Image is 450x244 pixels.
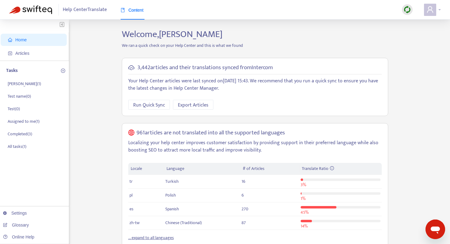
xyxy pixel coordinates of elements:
[133,101,165,109] span: Run Quick Sync
[8,118,39,125] p: Assigned to me ( 1 )
[8,38,12,42] span: home
[8,93,31,99] p: Test name ( 0 )
[165,178,179,185] span: Turkish
[129,205,133,212] span: es
[426,220,445,239] iframe: Button to launch messaging window
[8,51,12,55] span: account-book
[128,139,382,154] p: Localizing your help center improves customer satisfaction by providing support in their preferre...
[129,219,140,226] span: zh-tw
[128,130,134,137] span: global
[61,69,65,73] span: plus-circle
[8,143,26,150] p: All tasks ( 1 )
[6,67,18,74] p: Tasks
[8,106,20,112] p: Test ( 0 )
[128,77,382,92] p: Your Help Center articles were last synced on [DATE] 15:43 . We recommend that you run a quick sy...
[165,205,179,212] span: Spanish
[8,81,41,87] p: [PERSON_NAME] ( 1 )
[301,195,306,202] span: 1 %
[178,101,208,109] span: Export Articles
[242,192,244,199] span: 6
[122,27,223,42] span: Welcome, [PERSON_NAME]
[63,4,107,16] span: Help Center Translate
[242,219,246,226] span: 87
[121,8,144,13] span: Content
[137,64,273,71] h5: 3,442 articles and their translations synced from Intercom
[242,178,245,185] span: 16
[117,42,393,49] p: We ran a quick check on your Help Center and this is what we found
[301,223,308,230] span: 14 %
[128,65,134,71] span: cloud-sync
[129,178,133,185] span: tr
[426,6,434,13] span: user
[9,6,52,14] img: Swifteq
[3,223,29,227] a: Glossary
[15,51,29,56] span: Articles
[15,37,27,42] span: Home
[3,235,34,239] a: Online Help
[3,211,27,216] a: Settings
[301,209,309,216] span: 45 %
[165,192,176,199] span: Polish
[173,100,213,110] button: Export Articles
[164,163,240,175] th: Language
[128,100,170,110] button: Run Quick Sync
[129,192,133,199] span: pl
[137,130,285,137] h5: 961 articles are not translated into all the supported languages
[301,181,306,188] span: 3 %
[128,163,164,175] th: Locale
[240,163,299,175] th: # of Articles
[8,131,32,137] p: Completed ( 3 )
[165,219,202,226] span: Chinese (Traditional)
[121,8,125,12] span: book
[403,6,411,13] img: sync.dc5367851b00ba804db3.png
[242,205,248,212] span: 270
[128,234,174,241] a: ... expand to all languages
[302,165,379,172] div: Translate Ratio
